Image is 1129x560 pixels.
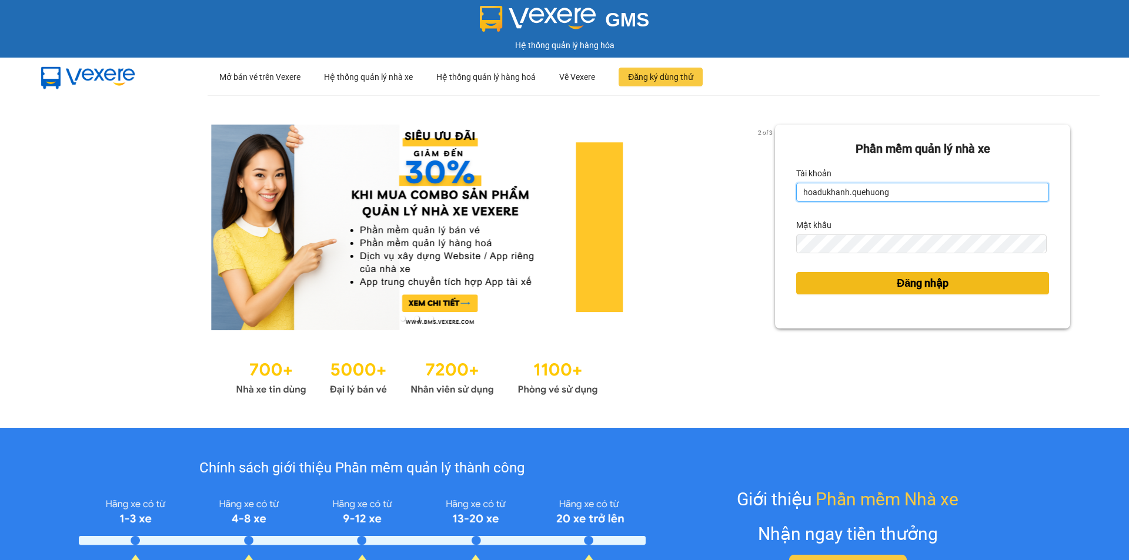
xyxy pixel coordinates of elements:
[236,354,598,398] img: Statistics.png
[3,39,1126,52] div: Hệ thống quản lý hàng hóa
[480,18,650,27] a: GMS
[605,9,649,31] span: GMS
[759,125,775,330] button: next slide / item
[796,140,1049,158] div: Phần mềm quản lý nhà xe
[429,316,433,321] li: slide item 3
[59,125,75,330] button: previous slide / item
[796,183,1049,202] input: Tài khoản
[480,6,596,32] img: logo 2
[436,58,536,96] div: Hệ thống quản lý hàng hoá
[324,58,413,96] div: Hệ thống quản lý nhà xe
[400,316,405,321] li: slide item 1
[219,58,300,96] div: Mở bán vé trên Vexere
[796,272,1049,294] button: Đăng nhập
[619,68,703,86] button: Đăng ký dùng thử
[816,485,958,513] span: Phần mềm Nhà xe
[796,234,1046,253] input: Mật khẩu
[758,520,938,548] div: Nhận ngay tiền thưởng
[79,457,645,479] div: Chính sách giới thiệu Phần mềm quản lý thành công
[897,275,948,291] span: Đăng nhập
[737,485,958,513] div: Giới thiệu
[559,58,595,96] div: Về Vexere
[628,71,693,83] span: Đăng ký dùng thử
[754,125,775,140] p: 2 of 3
[29,58,147,96] img: mbUUG5Q.png
[796,164,831,183] label: Tài khoản
[415,316,419,321] li: slide item 2
[796,216,831,234] label: Mật khẩu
